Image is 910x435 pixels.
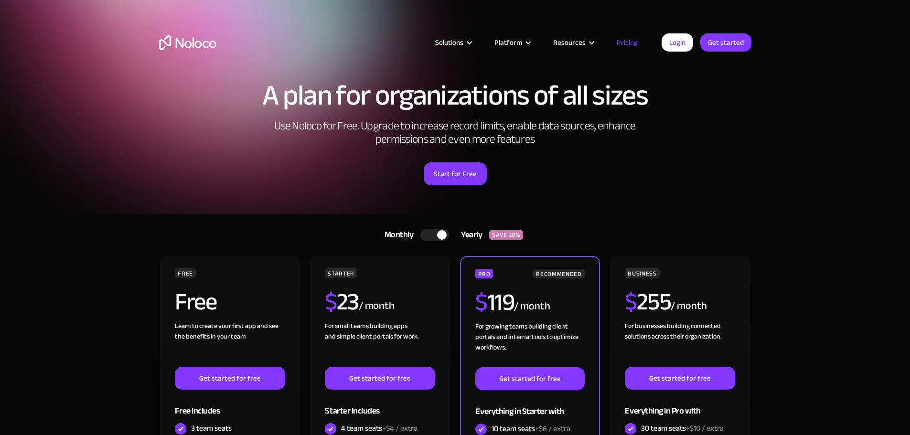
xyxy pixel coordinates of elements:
[373,228,421,242] div: Monthly
[175,390,285,421] div: Free includes
[475,269,493,278] div: PRO
[325,367,435,390] a: Get started for free
[175,268,196,278] div: FREE
[605,36,650,49] a: Pricing
[625,268,659,278] div: BUSINESS
[625,390,735,421] div: Everything in Pro with
[159,81,751,110] h1: A plan for organizations of all sizes
[159,35,216,50] a: home
[325,268,357,278] div: STARTER
[359,298,395,314] div: / month
[475,290,514,314] h2: 119
[449,228,489,242] div: Yearly
[475,280,487,325] span: $
[325,390,435,421] div: Starter includes
[625,290,671,314] h2: 255
[494,36,522,49] div: Platform
[541,36,605,49] div: Resources
[533,269,584,278] div: RECOMMENDED
[341,423,418,434] div: 4 team seats
[423,36,482,49] div: Solutions
[424,162,487,185] a: Start for Free
[325,290,359,314] h2: 23
[662,33,693,52] a: Login
[475,390,584,421] div: Everything in Starter with
[435,36,463,49] div: Solutions
[175,367,285,390] a: Get started for free
[625,321,735,367] div: For businesses building connected solutions across their organization. ‍
[553,36,586,49] div: Resources
[625,279,637,324] span: $
[175,321,285,367] div: Learn to create your first app and see the benefits in your team ‍
[475,367,584,390] a: Get started for free
[492,424,570,434] div: 10 team seats
[482,36,541,49] div: Platform
[264,119,646,146] h2: Use Noloco for Free. Upgrade to increase record limits, enable data sources, enhance permissions ...
[325,279,337,324] span: $
[175,290,216,314] h2: Free
[671,298,707,314] div: / month
[325,321,435,367] div: For small teams building apps and simple client portals for work. ‍
[700,33,751,52] a: Get started
[625,367,735,390] a: Get started for free
[489,230,523,240] div: SAVE 20%
[475,321,584,367] div: For growing teams building client portals and internal tools to optimize workflows.
[641,423,724,434] div: 30 team seats
[514,299,550,314] div: / month
[191,423,232,434] div: 3 team seats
